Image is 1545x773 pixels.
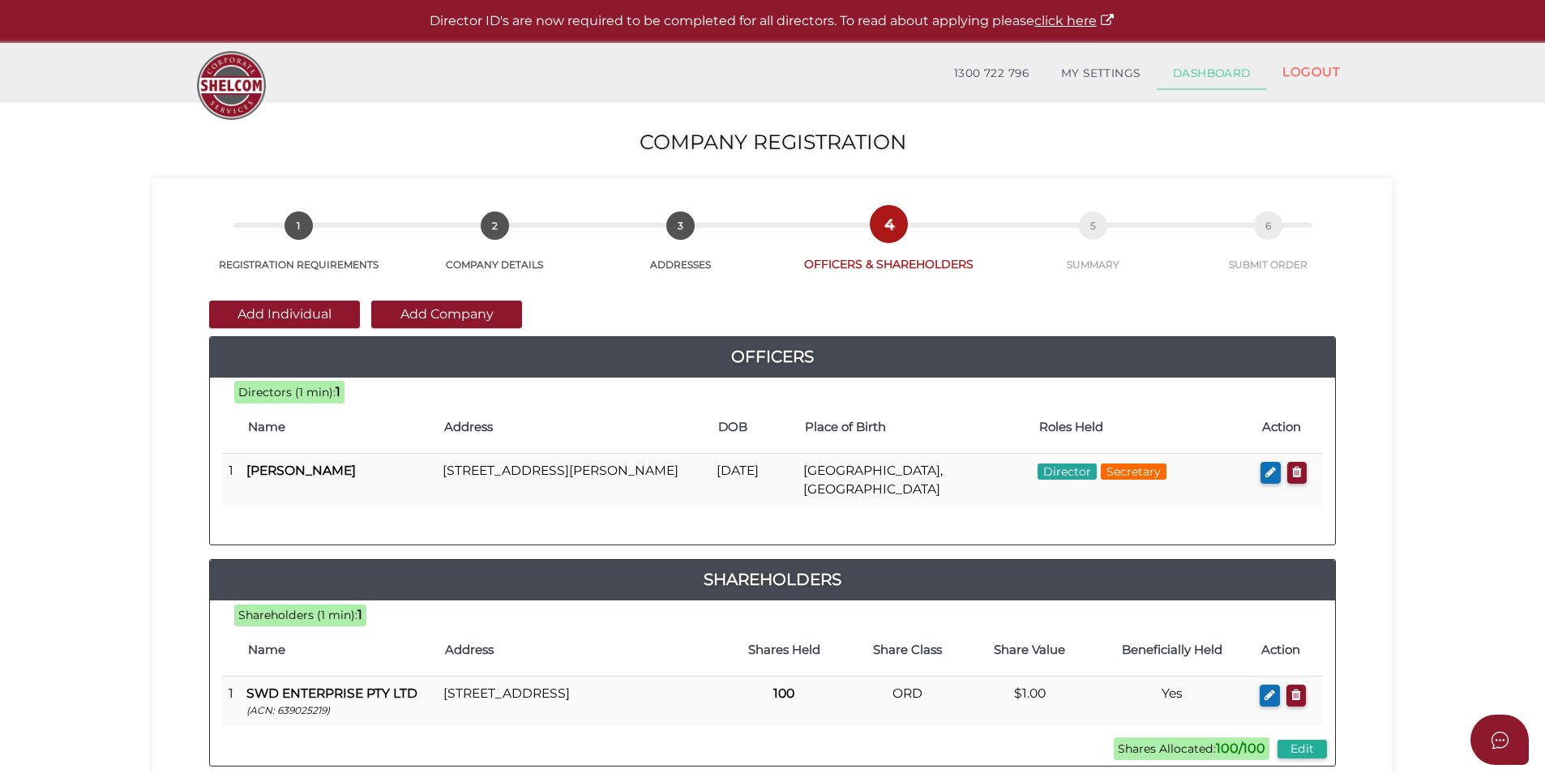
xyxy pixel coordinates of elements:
span: 3 [666,211,695,240]
button: Add Company [371,301,522,328]
span: Shares Allocated: [1114,737,1269,760]
td: Yes [1091,677,1253,725]
button: Edit [1278,740,1327,758]
b: SWD ENTERPRISE PTY LTD [246,685,417,701]
a: 4OFFICERS & SHAREHOLDERS [776,228,1002,272]
td: [DATE] [710,454,798,506]
a: 1REGISTRATION REQUIREMENTS [193,229,404,271]
td: [GEOGRAPHIC_DATA], [GEOGRAPHIC_DATA] [797,454,1030,506]
td: [STREET_ADDRESS][PERSON_NAME] [436,454,710,506]
h4: Beneficially Held [1099,643,1245,657]
td: [STREET_ADDRESS] [437,677,722,725]
h4: DOB [718,421,790,434]
span: Secretary [1101,463,1166,480]
td: ORD [845,677,968,725]
span: 2 [481,211,509,240]
h4: Address [444,421,702,434]
h4: Share Value [977,643,1083,657]
a: 6SUBMIT ORDER [1184,229,1352,271]
a: MY SETTINGS [1045,58,1157,90]
span: 4 [875,210,903,238]
h4: Place of Birth [805,421,1022,434]
a: Shareholders [210,566,1335,592]
img: Logo [189,43,274,128]
td: $1.00 [969,677,1091,725]
button: Open asap [1470,715,1529,765]
h4: Name [248,421,428,434]
h4: Action [1262,421,1315,434]
b: 100/100 [1216,741,1265,756]
b: 1 [336,384,340,399]
p: (ACN: 639025219) [246,703,430,717]
span: Directors (1 min): [238,385,336,399]
td: 1 [222,454,240,506]
b: [PERSON_NAME] [246,463,356,478]
h4: Share Class [854,643,960,657]
span: 5 [1079,211,1107,240]
a: Officers [210,344,1335,369]
h4: Action [1261,643,1315,657]
p: Director ID's are now required to be completed for all directors. To read about applying please [41,12,1504,31]
a: 1300 722 796 [938,58,1045,90]
span: Director [1038,463,1097,480]
a: 3ADDRESSES [586,229,776,271]
b: 100 [773,685,794,701]
h4: Roles Held [1039,421,1247,434]
a: DASHBOARD [1157,58,1267,90]
span: 6 [1254,211,1282,240]
span: Shareholders (1 min): [238,608,357,622]
a: LOGOUT [1266,55,1356,88]
a: click here [1034,13,1115,28]
h4: Name [248,643,429,657]
h4: Shares Held [730,643,838,657]
span: 1 [285,211,313,240]
a: 2COMPANY DETAILS [404,229,585,271]
button: Add Individual [209,301,360,328]
b: 1 [357,607,362,622]
td: 1 [222,677,240,725]
h4: Address [445,643,714,657]
a: 5SUMMARY [1002,229,1183,271]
